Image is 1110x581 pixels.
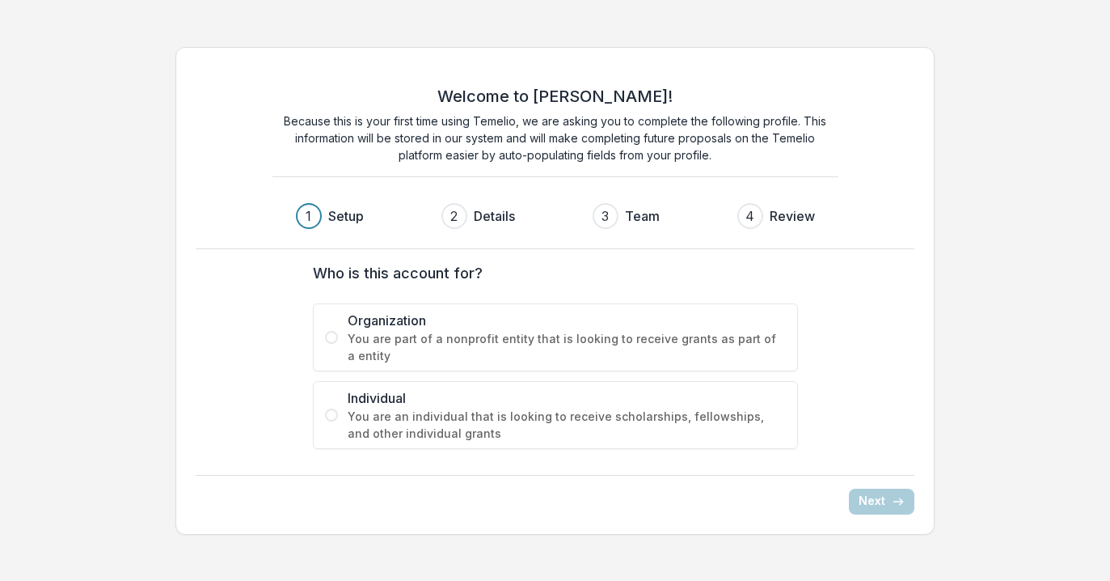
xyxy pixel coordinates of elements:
[348,330,786,364] span: You are part of a nonprofit entity that is looking to receive grants as part of a entity
[306,206,311,226] div: 1
[328,206,364,226] h3: Setup
[625,206,660,226] h3: Team
[437,87,673,106] h2: Welcome to [PERSON_NAME]!
[601,206,609,226] div: 3
[745,206,754,226] div: 4
[474,206,515,226] h3: Details
[296,203,815,229] div: Progress
[313,262,788,284] label: Who is this account for?
[348,311,786,330] span: Organization
[272,112,838,163] p: Because this is your first time using Temelio, we are asking you to complete the following profil...
[849,489,914,515] button: Next
[450,206,458,226] div: 2
[348,388,786,408] span: Individual
[348,408,786,442] span: You are an individual that is looking to receive scholarships, fellowships, and other individual ...
[770,206,815,226] h3: Review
